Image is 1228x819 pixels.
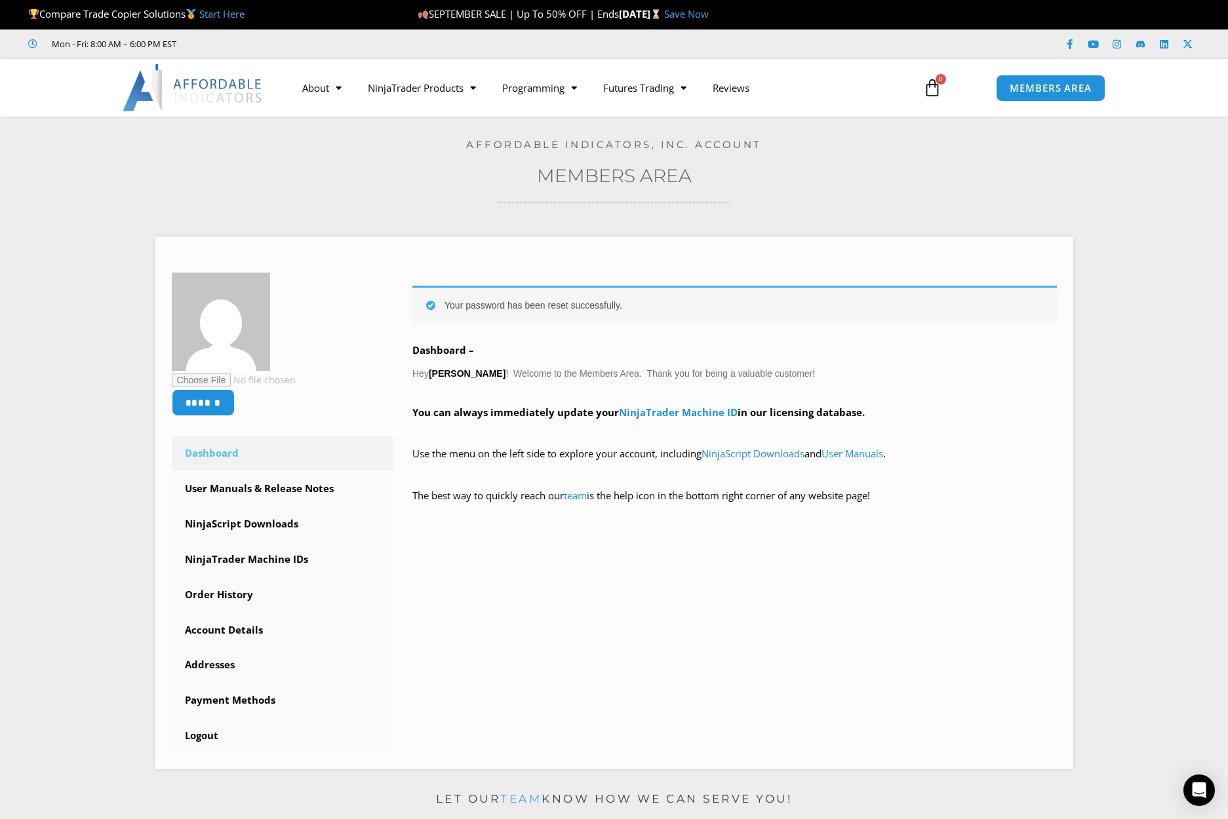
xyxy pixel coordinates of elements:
[651,9,661,19] img: ⌛
[199,7,245,20] a: Start Here
[289,73,355,103] a: About
[355,73,489,103] a: NinjaTrader Products
[172,648,393,682] a: Addresses
[619,7,664,20] strong: [DATE]
[172,719,393,753] a: Logout
[172,436,393,470] a: Dashboard
[702,447,804,460] a: NinjaScript Downloads
[172,613,393,647] a: Account Details
[172,436,393,753] nav: Account pages
[28,7,245,20] span: Compare Trade Copier Solutions
[172,683,393,717] a: Payment Methods
[418,7,619,20] span: SEPTEMBER SALE | Up To 50% OFF | Ends
[412,286,1057,323] div: Your password has been reset successfully.
[822,447,883,460] a: User Manuals
[936,74,946,85] span: 0
[412,487,1057,524] p: The best way to quickly reach our is the help icon in the bottom right corner of any website page!
[1183,774,1215,806] div: Open Intercom Messenger
[172,543,393,577] a: NinjaTrader Machine IDs
[172,578,393,612] a: Order History
[412,445,1057,482] p: Use the menu on the left side to explore your account, including and .
[172,273,270,371] img: e36016816f37d487d863fa0a52ee069afb580975d8c2e5c4268d7a6cf7a639f3
[489,73,590,103] a: Programming
[429,368,505,379] strong: [PERSON_NAME]
[195,37,391,50] iframe: Customer reviews powered by Trustpilot
[590,73,700,103] a: Futures Trading
[123,64,264,111] img: LogoAI | Affordable Indicators – NinjaTrader
[289,73,908,103] nav: Menu
[664,7,709,20] a: Save Now
[500,792,542,805] a: team
[619,406,738,419] a: NinjaTrader Machine ID
[412,343,474,356] b: Dashboard –
[172,507,393,541] a: NinjaScript Downloads
[29,9,39,19] img: 🏆
[537,164,692,187] a: Members Area
[996,75,1105,102] a: MEMBERS AREA
[1010,83,1092,93] span: MEMBERS AREA
[418,9,428,19] img: 🍂
[903,69,961,107] a: 0
[564,489,587,502] a: team
[412,406,865,419] strong: You can always immediately update your in our licensing database.
[172,472,393,506] a: User Manuals & Release Notes
[49,36,176,52] span: Mon - Fri: 8:00 AM – 6:00 PM EST
[155,789,1073,810] p: Let our know how we can serve you!
[700,73,763,103] a: Reviews
[466,138,762,151] a: Affordable Indicators, Inc. Account
[412,286,1057,523] div: Hey ! Welcome to the Members Area. Thank you for being a valuable customer!
[186,9,196,19] img: 🥇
